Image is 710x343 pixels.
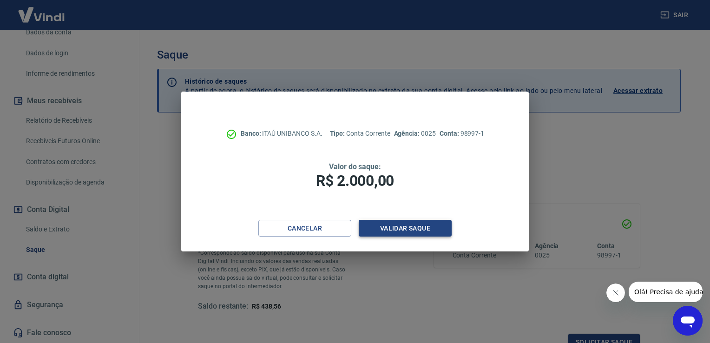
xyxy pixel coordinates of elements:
[359,220,452,237] button: Validar saque
[330,130,347,137] span: Tipo:
[241,130,263,137] span: Banco:
[394,129,436,139] p: 0025
[258,220,351,237] button: Cancelar
[316,172,394,190] span: R$ 2.000,00
[440,129,484,139] p: 98997-1
[629,282,703,302] iframe: Mensagem da empresa
[606,284,625,302] iframe: Fechar mensagem
[6,7,78,14] span: Olá! Precisa de ajuda?
[394,130,421,137] span: Agência:
[329,162,381,171] span: Valor do saque:
[440,130,460,137] span: Conta:
[241,129,322,139] p: ITAÚ UNIBANCO S.A.
[330,129,390,139] p: Conta Corrente
[673,306,703,336] iframe: Botão para abrir a janela de mensagens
